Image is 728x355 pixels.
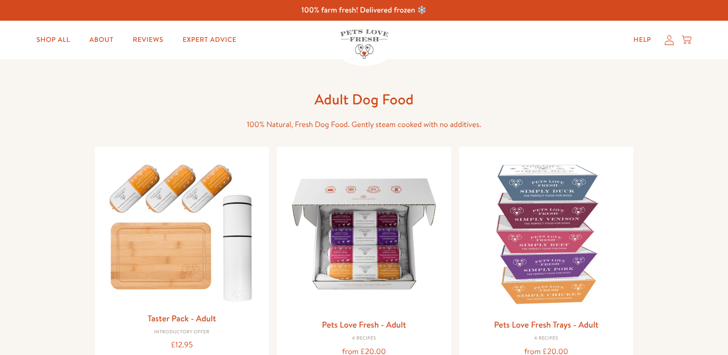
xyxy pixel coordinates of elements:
img: Pets Love Fresh [340,29,388,59]
div: Introductory Offer [102,330,262,335]
div: £12.95 [102,339,262,352]
img: Pets Love Fresh Trays - Adult [467,154,626,314]
img: Taster Pack - Adult [102,154,262,307]
a: Taster Pack - Adult [148,312,216,324]
a: Pets Love Fresh Trays - Adult [494,318,599,330]
h1: Adult Dog Food [210,90,518,109]
a: Pets Love Fresh - Adult [322,318,406,330]
a: Reviews [125,30,171,50]
a: About [82,30,121,50]
a: Help [626,30,659,50]
a: Expert Advice [175,30,244,50]
a: Shop All [29,30,78,50]
span: 100% Natural, Fresh Dog Food. Gently steam cooked with no additives. [247,119,481,130]
div: 4 Recipes [284,336,444,342]
img: Pets Love Fresh - Adult [284,154,444,314]
div: 4 Recipes [467,336,626,342]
